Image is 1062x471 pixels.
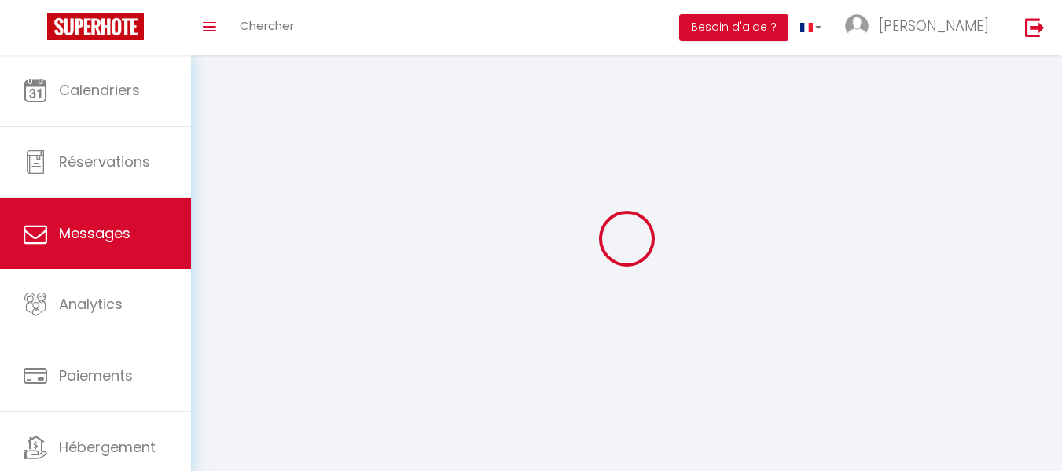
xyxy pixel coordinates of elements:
span: Hébergement [59,437,156,457]
span: Analytics [59,294,123,314]
span: Réservations [59,152,150,171]
span: Chercher [240,17,294,34]
img: ... [845,14,869,38]
img: logout [1025,17,1045,37]
span: Messages [59,223,130,243]
span: Calendriers [59,80,140,100]
button: Besoin d'aide ? [679,14,788,41]
span: Paiements [59,366,133,385]
img: Super Booking [47,13,144,40]
span: [PERSON_NAME] [879,16,989,35]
